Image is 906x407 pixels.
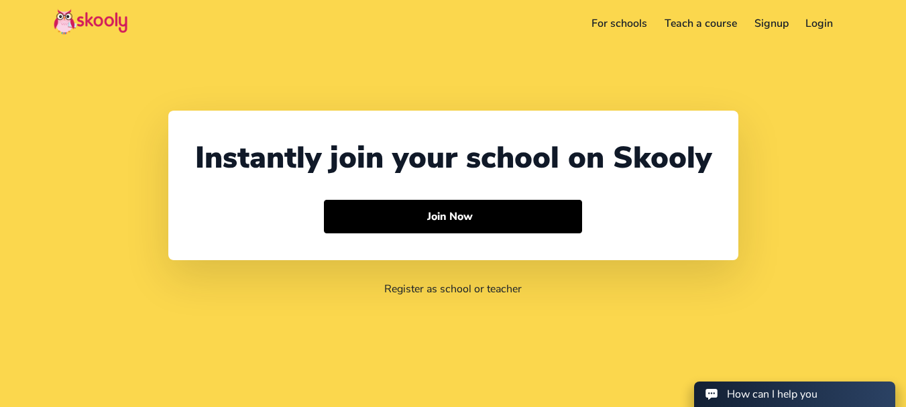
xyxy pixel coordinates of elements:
a: Register as school or teacher [384,282,522,296]
a: For schools [583,13,657,34]
a: Teach a course [656,13,746,34]
button: Join Now [324,200,582,233]
img: Skooly [54,9,127,35]
div: Instantly join your school on Skooly [195,137,712,178]
a: Signup [746,13,797,34]
a: Login [797,13,842,34]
